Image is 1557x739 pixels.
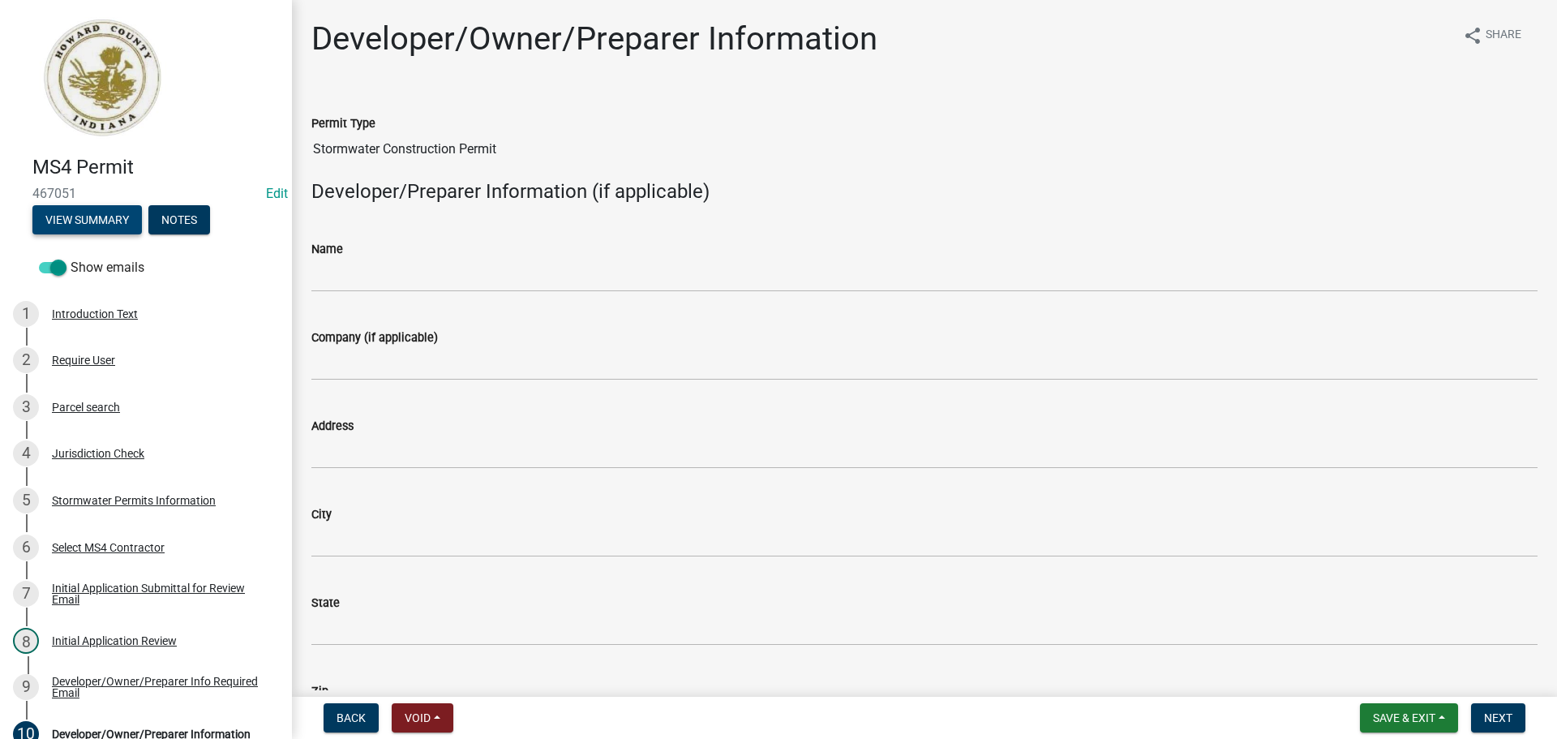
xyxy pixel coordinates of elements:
button: Back [324,703,379,733]
button: View Summary [32,205,142,234]
img: Howard County, Indiana [32,17,171,139]
wm-modal-confirm: Notes [148,214,210,227]
div: Select MS4 Contractor [52,542,165,553]
label: Address [311,421,354,432]
span: Save & Exit [1373,711,1435,724]
button: Void [392,703,453,733]
label: Zip [311,686,328,698]
div: 4 [13,440,39,466]
div: Developer/Owner/Preparer Info Required Email [52,676,266,698]
span: Share [1486,26,1521,45]
label: State [311,598,340,609]
div: 1 [13,301,39,327]
label: Company (if applicable) [311,333,438,344]
div: Initial Application Submittal for Review Email [52,582,266,605]
div: Jurisdiction Check [52,448,144,459]
button: Next [1471,703,1525,733]
label: City [311,509,332,521]
span: Void [405,711,431,724]
button: shareShare [1450,19,1534,51]
a: Edit [266,186,288,201]
span: 467051 [32,186,259,201]
label: Show emails [39,258,144,277]
div: 7 [13,581,39,607]
div: 8 [13,628,39,654]
label: Name [311,244,343,256]
div: Require User [52,354,115,366]
h4: MS4 Permit [32,156,279,179]
div: Parcel search [52,402,120,413]
span: Next [1484,711,1512,724]
div: 9 [13,674,39,700]
i: share [1463,26,1482,45]
div: 3 [13,394,39,420]
div: 6 [13,535,39,561]
wm-modal-confirm: Summary [32,214,142,227]
h4: Developer/Preparer Information (if applicable) [311,180,1538,204]
button: Notes [148,205,210,234]
div: 2 [13,347,39,373]
div: 5 [13,488,39,513]
div: Initial Application Review [52,635,177,647]
button: Save & Exit [1360,703,1458,733]
span: Back [337,711,366,724]
label: Permit Type [311,118,375,130]
h1: Developer/Owner/Preparer Information [311,19,877,58]
div: Introduction Text [52,308,138,320]
div: Stormwater Permits Information [52,495,216,506]
wm-modal-confirm: Edit Application Number [266,186,288,201]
